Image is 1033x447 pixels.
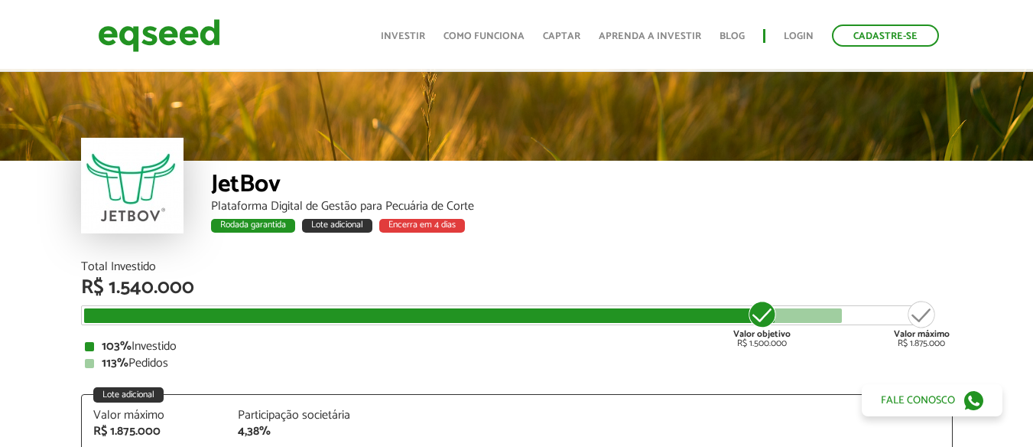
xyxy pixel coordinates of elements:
div: JetBov [211,172,953,201]
img: EqSeed [98,15,220,56]
div: R$ 1.500.000 [733,299,791,348]
a: Cadastre-se [832,24,939,47]
div: Encerra em 4 dias [379,219,465,233]
strong: Valor máximo [894,327,950,341]
div: Lote adicional [302,219,372,233]
a: Fale conosco [862,384,1002,416]
a: Aprenda a investir [599,31,701,41]
div: 4,38% [238,426,360,438]
div: Pedidos [85,357,949,370]
a: Login [784,31,814,41]
div: R$ 1.875.000 [894,299,950,348]
strong: Valor objetivo [733,327,791,341]
strong: 113% [102,353,128,374]
div: R$ 1.540.000 [81,278,953,298]
a: Captar [543,31,580,41]
div: Investido [85,341,949,353]
div: Valor máximo [93,409,216,422]
a: Como funciona [443,31,525,41]
a: Blog [720,31,745,41]
div: Plataforma Digital de Gestão para Pecuária de Corte [211,201,953,213]
div: R$ 1.875.000 [93,426,216,438]
a: Investir [381,31,425,41]
div: Total Investido [81,261,953,273]
div: Participação societária [238,409,360,422]
div: Lote adicional [93,387,164,403]
strong: 103% [102,336,132,357]
div: Rodada garantida [211,219,295,233]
